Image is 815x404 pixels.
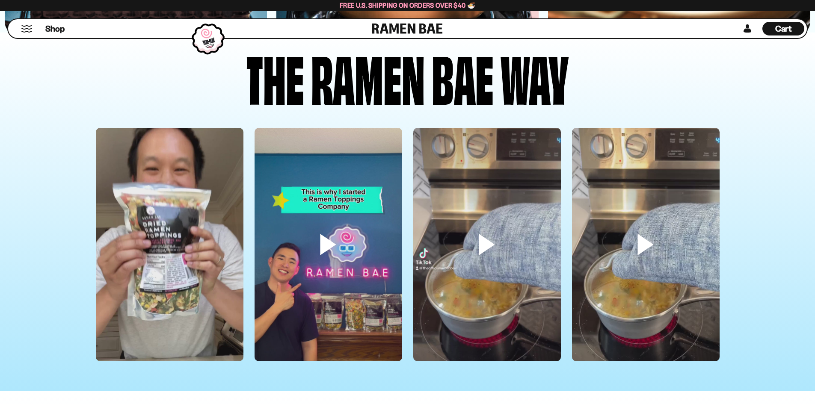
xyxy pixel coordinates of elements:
[45,23,65,35] span: Shop
[775,24,792,34] span: Cart
[311,43,425,109] div: RAMEN
[45,22,65,35] a: Shop
[762,19,804,38] a: Cart
[432,43,494,109] div: BAE
[21,25,33,32] button: Mobile Menu Trigger
[340,1,475,9] span: Free U.S. Shipping on Orders over $40 🍜
[501,43,569,109] div: WAY
[246,43,304,109] div: THE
